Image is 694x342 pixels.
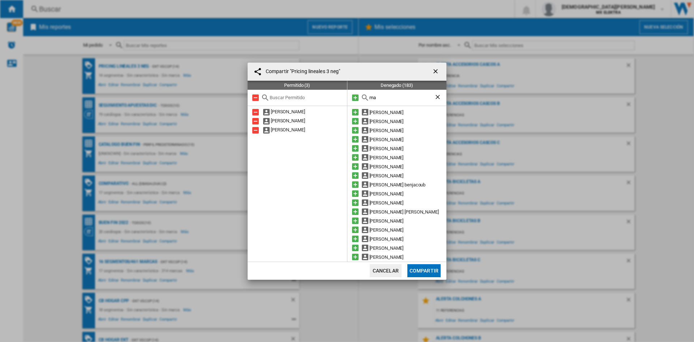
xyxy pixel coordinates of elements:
[248,108,347,117] div: [PERSON_NAME]
[262,68,340,75] h4: Compartir "Pricing lineales 3 neg"
[270,95,343,100] input: Buscar Permitido
[370,264,402,277] button: Cancelar
[369,144,447,153] div: [PERSON_NAME]
[351,93,360,102] md-icon: Añadir todos
[347,81,447,90] div: Denegado (183)
[248,126,347,135] div: [PERSON_NAME]
[369,171,447,180] div: [PERSON_NAME]
[369,153,447,162] div: [PERSON_NAME]
[369,225,447,235] div: [PERSON_NAME]
[251,93,260,102] md-icon: Quitar todo
[407,264,441,277] button: Compartir
[369,126,447,135] div: [PERSON_NAME]
[369,253,447,262] div: [PERSON_NAME]
[369,216,447,225] div: [PERSON_NAME]
[369,162,447,171] div: [PERSON_NAME]
[248,117,347,126] div: [PERSON_NAME]
[434,93,443,102] ng-md-icon: Borrar búsqueda
[248,81,347,90] div: Permitido (3)
[248,63,446,280] md-dialog: Compartir "Pricing ...
[369,207,447,216] div: [PERSON_NAME] [PERSON_NAME]
[369,189,447,198] div: [PERSON_NAME]
[369,180,447,189] div: [PERSON_NAME] benjacoub [PERSON_NAME]
[432,68,441,76] ng-md-icon: getI18NText('BUTTONS.CLOSE_DIALOG')
[369,135,447,144] div: [PERSON_NAME]
[369,117,447,126] div: [PERSON_NAME]
[369,244,447,253] div: [PERSON_NAME]
[369,235,447,244] div: [PERSON_NAME]
[369,108,447,117] div: [PERSON_NAME]
[369,198,447,207] div: [PERSON_NAME]
[369,95,434,100] input: Buscar Denegado
[429,64,444,79] button: getI18NText('BUTTONS.CLOSE_DIALOG')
